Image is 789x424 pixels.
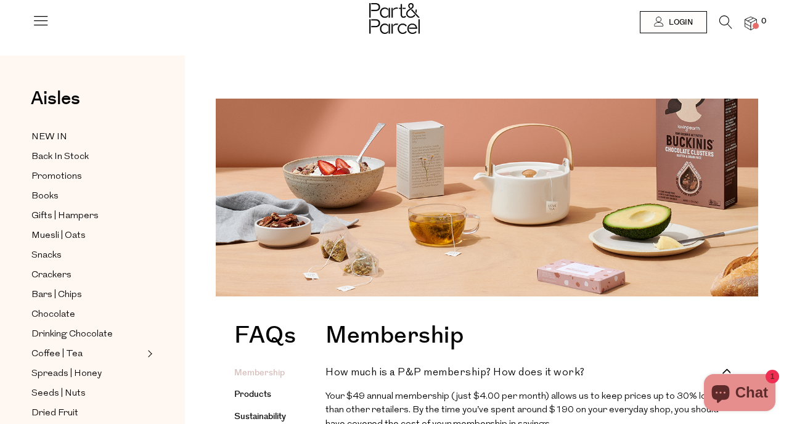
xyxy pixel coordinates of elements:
[31,189,144,204] a: Books
[31,366,144,381] a: Spreads | Honey
[31,248,62,263] span: Snacks
[31,406,78,421] span: Dried Fruit
[745,17,757,30] a: 0
[31,150,89,165] span: Back In Stock
[31,169,144,184] a: Promotions
[31,209,99,224] span: Gifts | Hampers
[31,169,82,184] span: Promotions
[31,229,86,243] span: Muesli | Oats
[31,307,144,322] a: Chocolate
[31,149,144,165] a: Back In Stock
[31,208,144,224] a: Gifts | Hampers
[31,287,144,303] a: Bars | Chips
[325,367,718,378] h4: How much is a P&P membership? How does it work?
[700,374,779,414] inbox-online-store-chat: Shopify online store chat
[31,327,144,342] a: Drinking Chocolate
[31,347,83,362] span: Coffee | Tea
[666,17,693,28] span: Login
[31,130,67,145] span: NEW IN
[31,248,144,263] a: Snacks
[31,268,72,283] span: Crackers
[216,99,758,296] img: faq-image_1344x_crop_center.png
[234,388,271,401] a: Products
[144,346,153,361] button: Expand/Collapse Coffee | Tea
[758,16,769,27] span: 0
[640,11,707,33] a: Login
[31,85,80,112] span: Aisles
[31,288,82,303] span: Bars | Chips
[31,346,144,362] a: Coffee | Tea
[31,327,113,342] span: Drinking Chocolate
[234,324,296,354] h1: FAQs
[31,89,80,120] a: Aisles
[31,189,59,204] span: Books
[369,3,420,34] img: Part&Parcel
[31,228,144,243] a: Muesli | Oats
[31,406,144,421] a: Dried Fruit
[234,410,286,423] a: Sustainability
[31,308,75,322] span: Chocolate
[31,267,144,283] a: Crackers
[31,386,86,401] span: Seeds | Nuts
[234,367,285,379] a: Membership
[31,386,144,401] a: Seeds | Nuts
[31,367,102,381] span: Spreads | Honey
[31,129,144,145] a: NEW IN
